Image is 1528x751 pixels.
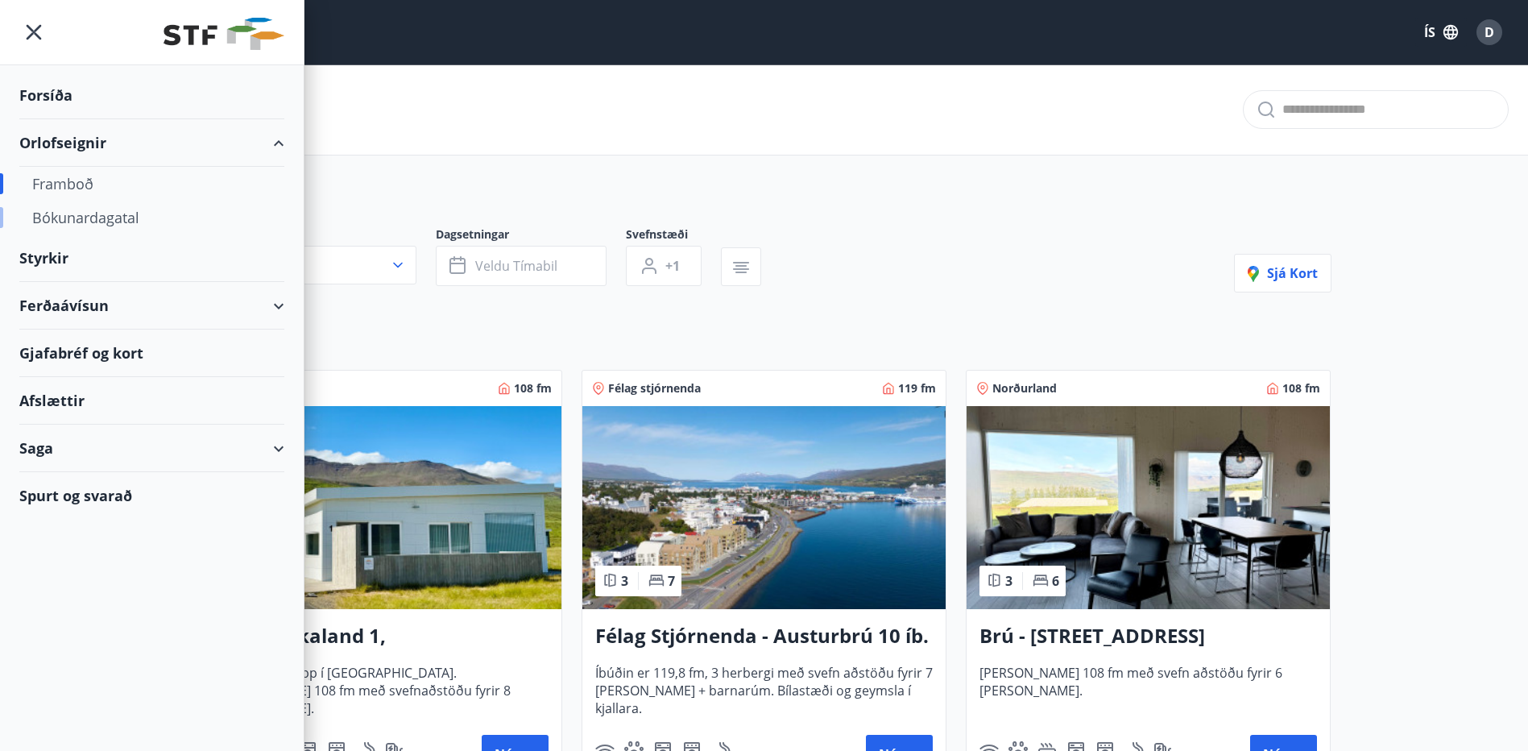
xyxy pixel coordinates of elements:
[626,226,721,246] span: Svefnstæði
[595,664,933,717] span: Íbúðin er 119,8 fm, 3 herbergi með svefn aðstöðu fyrir 7 [PERSON_NAME] + barnarúm. Bílastæði og g...
[1470,13,1509,52] button: D
[197,226,436,246] span: Svæði
[19,425,284,472] div: Saga
[436,246,607,286] button: Veldu tímabil
[992,380,1057,396] span: Norðurland
[1052,572,1059,590] span: 6
[32,201,271,234] div: Bókunardagatal
[668,572,675,590] span: 7
[608,380,701,396] span: Félag stjórnenda
[665,257,680,275] span: +1
[19,18,48,47] button: menu
[197,246,416,284] button: Allt
[211,664,549,717] span: Rúmgott hús upp í [GEOGRAPHIC_DATA]. [PERSON_NAME] 108 fm með svefnaðstöðu fyrir 8 [PERSON_NAME].
[967,406,1330,609] img: Paella dish
[626,246,702,286] button: +1
[1248,264,1318,282] span: Sjá kort
[979,622,1317,651] h3: Brú - [STREET_ADDRESS]
[582,406,946,609] img: Paella dish
[1234,254,1331,293] button: Sjá kort
[19,472,284,519] div: Spurt og svarað
[979,664,1317,717] span: [PERSON_NAME] 108 fm með svefn aðstöðu fyrir 6 [PERSON_NAME].
[1005,572,1012,590] span: 3
[164,18,284,50] img: union_logo
[514,380,552,396] span: 108 fm
[436,226,626,246] span: Dagsetningar
[19,234,284,282] div: Styrkir
[1415,18,1467,47] button: ÍS
[198,406,561,609] img: Paella dish
[19,282,284,330] div: Ferðaávísun
[32,167,271,201] div: Framboð
[1282,380,1320,396] span: 108 fm
[19,377,284,425] div: Afslættir
[595,622,933,651] h3: Félag Stjórnenda - Austurbrú 10 íb. 201
[19,119,284,167] div: Orlofseignir
[19,330,284,377] div: Gjafabréf og kort
[211,622,549,651] h3: Brú - Hrókaland 1, [GEOGRAPHIC_DATA]
[621,572,628,590] span: 3
[475,257,557,275] span: Veldu tímabil
[19,72,284,119] div: Forsíða
[1485,23,1494,41] span: D
[898,380,936,396] span: 119 fm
